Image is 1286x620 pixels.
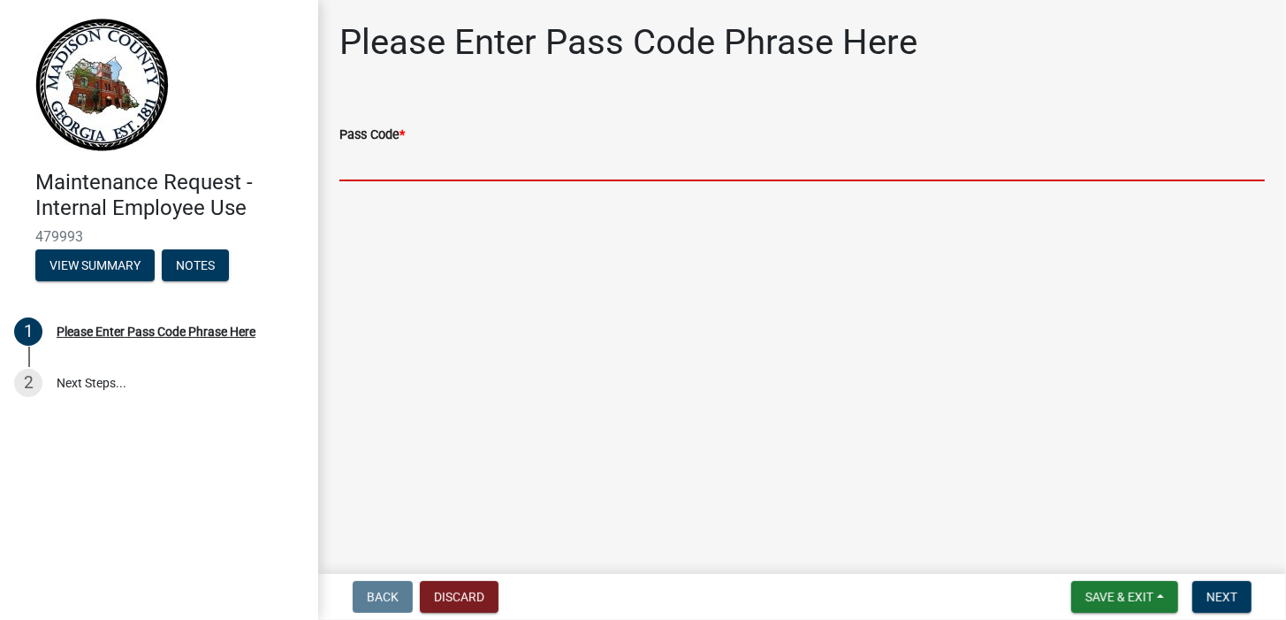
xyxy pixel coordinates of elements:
div: 2 [14,369,42,397]
button: Discard [420,581,498,613]
span: Back [367,590,399,604]
div: Please Enter Pass Code Phrase Here [57,325,255,338]
button: Notes [162,249,229,281]
span: Next [1206,590,1237,604]
button: Next [1192,581,1252,613]
button: Save & Exit [1071,581,1178,613]
h4: Maintenance Request - Internal Employee Use [35,170,304,221]
span: Save & Exit [1085,590,1153,604]
button: Back [353,581,413,613]
div: 1 [14,318,42,346]
button: View Summary [35,249,155,281]
wm-modal-confirm: Summary [35,259,155,273]
img: Madison County, Georgia [35,19,169,151]
wm-modal-confirm: Notes [162,259,229,273]
span: 479993 [35,228,283,245]
h1: Please Enter Pass Code Phrase Here [339,21,917,64]
label: Pass Code [339,129,405,142]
